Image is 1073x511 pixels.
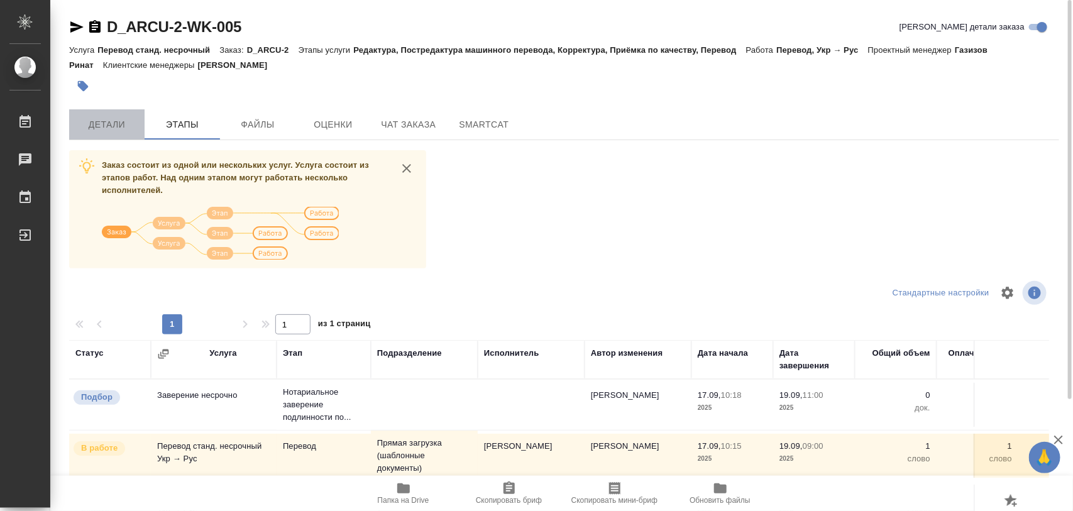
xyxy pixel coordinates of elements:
[900,21,1025,33] span: [PERSON_NAME] детали заказа
[378,117,439,133] span: Чат заказа
[861,389,930,402] p: 0
[779,441,803,451] p: 19.09,
[371,431,478,481] td: Прямая загрузка (шаблонные документы)
[97,45,219,55] p: Перевод станд. несрочный
[151,383,277,427] td: Заверение несрочно
[102,160,369,195] span: Заказ состоит из одной или нескольких услуг. Услуга состоит из этапов работ. Над одним этапом мог...
[690,496,751,505] span: Обновить файлы
[87,19,102,35] button: Скопировать ссылку
[943,440,1012,453] p: 1
[69,19,84,35] button: Скопировать ссылку для ЯМессенджера
[803,390,823,400] p: 11:00
[585,434,691,478] td: [PERSON_NAME]
[456,476,562,511] button: Скопировать бриф
[157,348,170,360] button: Сгруппировать
[562,476,668,511] button: Скопировать мини-бриф
[1023,281,1049,305] span: Посмотреть информацию
[81,442,118,454] p: В работе
[779,402,849,414] p: 2025
[1029,442,1060,473] button: 🙏
[454,117,514,133] span: SmartCat
[943,347,1012,372] div: Оплачиваемый объем
[779,347,849,372] div: Дата завершения
[721,441,742,451] p: 10:15
[585,383,691,427] td: [PERSON_NAME]
[198,60,277,70] p: [PERSON_NAME]
[571,496,658,505] span: Скопировать мини-бриф
[107,18,241,35] a: D_ARCU-2-WK-005
[861,440,930,453] p: 1
[378,496,429,505] span: Папка на Drive
[283,440,365,453] p: Перевод
[151,434,277,478] td: Перевод станд. несрочный Укр → Рус
[299,45,354,55] p: Этапы услуги
[77,117,137,133] span: Детали
[861,402,930,414] p: док.
[351,476,456,511] button: Папка на Drive
[81,391,113,404] p: Подбор
[698,441,721,451] p: 17.09,
[698,453,767,465] p: 2025
[377,347,442,360] div: Подразделение
[303,117,363,133] span: Оценки
[247,45,299,55] p: D_ARCU-2
[103,60,198,70] p: Клиентские менеджеры
[283,386,365,424] p: Нотариальное заверение подлинности по...
[698,390,721,400] p: 17.09,
[943,389,1012,402] p: 0
[861,453,930,465] p: слово
[993,278,1023,308] span: Настроить таблицу
[478,434,585,478] td: [PERSON_NAME]
[779,453,849,465] p: 2025
[872,347,930,360] div: Общий объем
[152,117,212,133] span: Этапы
[69,45,97,55] p: Услуга
[779,390,803,400] p: 19.09,
[353,45,746,55] p: Редактура, Постредактура машинного перевода, Корректура, Приёмка по качеству, Перевод
[228,117,288,133] span: Файлы
[209,347,236,360] div: Услуга
[219,45,246,55] p: Заказ:
[943,453,1012,465] p: слово
[721,390,742,400] p: 10:18
[803,441,823,451] p: 09:00
[698,402,767,414] p: 2025
[476,496,542,505] span: Скопировать бриф
[746,45,777,55] p: Работа
[484,347,539,360] div: Исполнитель
[889,283,993,303] div: split button
[591,347,663,360] div: Автор изменения
[868,45,955,55] p: Проектный менеджер
[668,476,773,511] button: Обновить файлы
[283,347,302,360] div: Этап
[75,347,104,360] div: Статус
[698,347,748,360] div: Дата начала
[776,45,867,55] p: Перевод, Укр → Рус
[397,159,416,178] button: close
[943,402,1012,414] p: док.
[69,72,97,100] button: Добавить тэг
[1034,444,1055,471] span: 🙏
[318,316,371,334] span: из 1 страниц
